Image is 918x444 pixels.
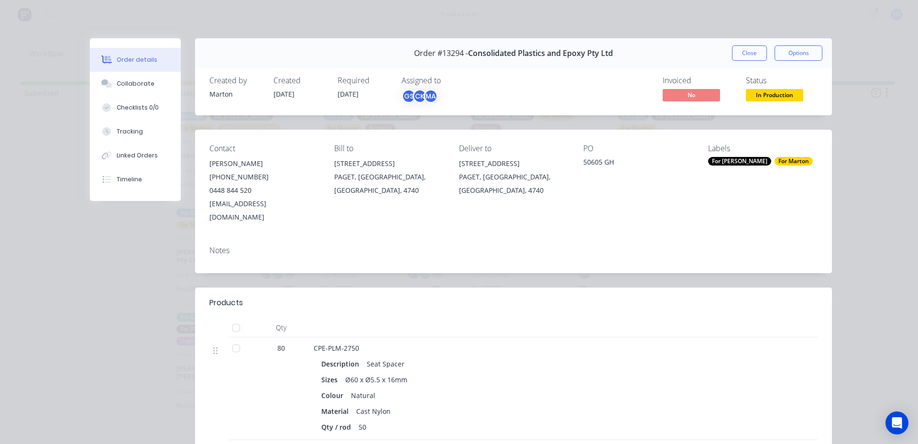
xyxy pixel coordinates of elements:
[90,167,181,191] button: Timeline
[352,404,394,418] div: Cast Nylon
[732,45,767,61] button: Close
[402,89,438,103] button: GSCKMA
[663,76,734,85] div: Invoiced
[334,157,444,197] div: [STREET_ADDRESS]PAGET, [GEOGRAPHIC_DATA], [GEOGRAPHIC_DATA], 4740
[252,318,310,337] div: Qty
[468,49,613,58] span: Consolidated Plastics and Epoxy Pty Ltd
[209,197,319,224] div: [EMAIL_ADDRESS][DOMAIN_NAME]
[117,127,143,136] div: Tracking
[273,76,326,85] div: Created
[209,157,319,224] div: [PERSON_NAME][PHONE_NUMBER]0448 844 520[EMAIL_ADDRESS][DOMAIN_NAME]
[209,144,319,153] div: Contact
[708,144,818,153] div: Labels
[583,157,693,170] div: 50605 GH
[334,144,444,153] div: Bill to
[209,157,319,170] div: [PERSON_NAME]
[459,144,568,153] div: Deliver to
[90,120,181,144] button: Tracking
[334,157,444,170] div: [STREET_ADDRESS]
[90,72,181,96] button: Collaborate
[209,89,262,99] div: Marton
[459,157,568,170] div: [STREET_ADDRESS]
[117,79,154,88] div: Collaborate
[90,96,181,120] button: Checklists 0/0
[775,45,822,61] button: Options
[775,157,813,166] div: For Marton
[424,89,438,103] div: MA
[321,357,363,371] div: Description
[209,170,319,184] div: [PHONE_NUMBER]
[583,144,693,153] div: PO
[277,343,285,353] span: 80
[334,170,444,197] div: PAGET, [GEOGRAPHIC_DATA], [GEOGRAPHIC_DATA], 4740
[746,89,803,103] button: In Production
[117,151,158,160] div: Linked Orders
[746,76,818,85] div: Status
[321,420,355,434] div: Qty / rod
[708,157,771,166] div: For [PERSON_NAME]
[363,357,408,371] div: Seat Spacer
[413,89,427,103] div: CK
[355,420,370,434] div: 50
[459,170,568,197] div: PAGET, [GEOGRAPHIC_DATA], [GEOGRAPHIC_DATA], 4740
[459,157,568,197] div: [STREET_ADDRESS]PAGET, [GEOGRAPHIC_DATA], [GEOGRAPHIC_DATA], 4740
[209,297,243,309] div: Products
[402,89,416,103] div: GS
[209,246,818,255] div: Notes
[117,175,142,184] div: Timeline
[90,144,181,167] button: Linked Orders
[314,344,359,353] span: CPE-PLM-2750
[209,76,262,85] div: Created by
[321,388,347,402] div: Colour
[414,49,468,58] span: Order #13294 -
[117,103,159,112] div: Checklists 0/0
[273,89,295,99] span: [DATE]
[402,76,497,85] div: Assigned to
[341,373,411,387] div: Ø60 x Ø5.5 x 16mm
[885,411,908,434] div: Open Intercom Messenger
[746,89,803,101] span: In Production
[321,373,341,387] div: Sizes
[663,89,720,101] span: No
[209,184,319,197] div: 0448 844 520
[90,48,181,72] button: Order details
[338,89,359,99] span: [DATE]
[347,388,379,402] div: Natural
[338,76,390,85] div: Required
[321,404,352,418] div: Material
[117,55,157,64] div: Order details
